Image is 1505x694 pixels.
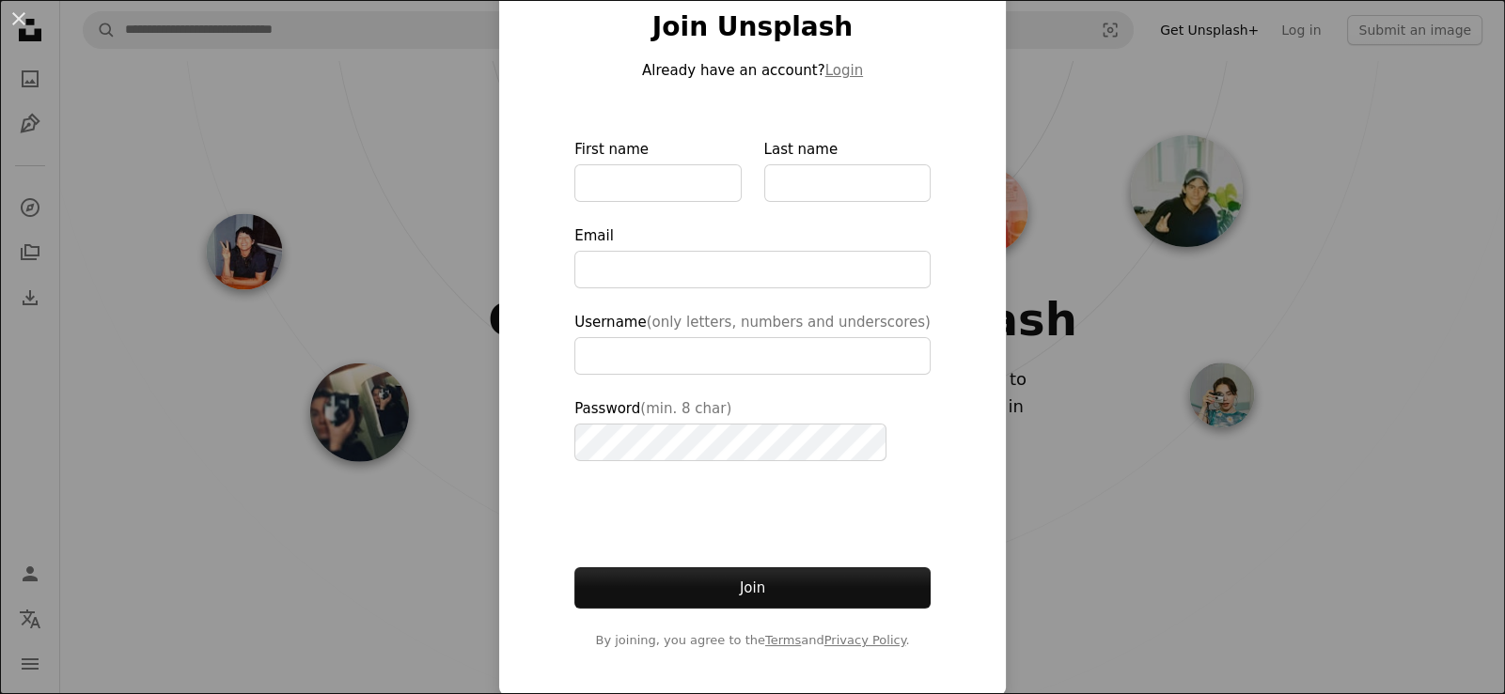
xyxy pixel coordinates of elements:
label: Password [574,397,931,461]
label: Username [574,311,931,375]
input: Last name [764,164,931,202]
input: Email [574,251,931,288]
a: Terms [765,633,801,647]
input: Username(only letters, numbers and underscores) [574,337,931,375]
span: By joining, you agree to the and . [574,631,931,650]
label: Email [574,224,931,288]
button: Join [574,567,931,609]
input: First name [574,164,741,202]
h1: Join Unsplash [574,10,931,44]
button: Login [825,59,863,82]
span: (only letters, numbers and underscores) [647,314,931,331]
p: Already have an account? [574,59,931,82]
span: (min. 8 char) [640,400,731,417]
label: Last name [764,138,931,202]
input: Password(min. 8 char) [574,424,886,461]
label: First name [574,138,741,202]
a: Privacy Policy [824,633,906,647]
